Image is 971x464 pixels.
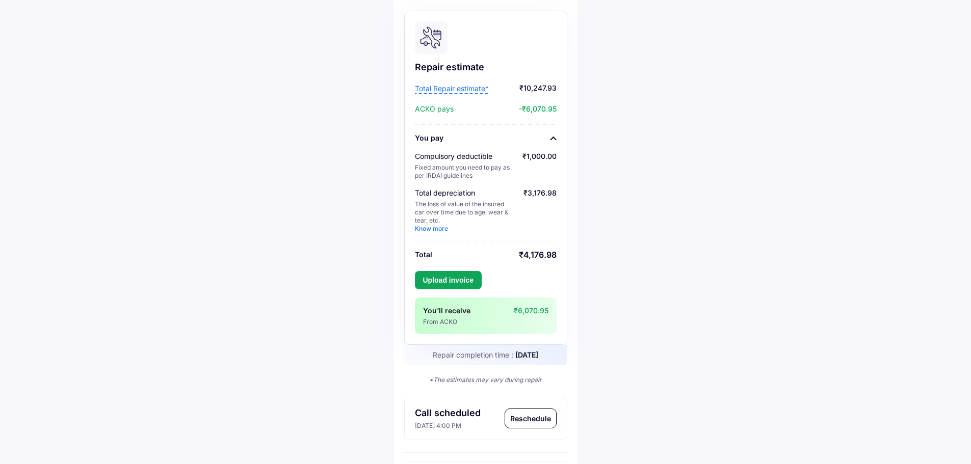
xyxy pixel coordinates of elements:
[415,407,481,419] div: Call scheduled
[423,318,511,326] div: From ACKO
[415,84,489,94] span: Total Repair estimate*
[505,409,556,428] div: Reschedule
[491,84,557,94] span: ₹10,247.93
[415,133,443,143] div: You pay
[423,306,511,316] div: You’ll receive
[523,188,557,233] div: ₹3,176.98
[415,419,481,430] div: [DATE] 4:00 PM
[415,225,448,232] a: Know more
[415,188,514,198] div: Total depreciation
[415,151,514,161] div: Compulsory deductible
[519,250,557,260] div: ₹4,176.98
[456,104,557,114] span: -₹6,070.95
[415,250,432,260] div: Total
[415,163,514,180] div: Fixed amount you need to pay as per IRDAI guidelines
[522,151,557,180] div: ₹1,000.00
[415,104,454,114] span: ACKO pays
[404,345,567,365] div: Repair completion time :
[415,200,514,233] div: The loss of value of the insured car over time due to age, wear & tear, etc.
[514,306,548,326] div: ₹6,070.95
[404,375,567,385] div: *The estimates may vary during repair
[515,350,538,359] span: [DATE]
[415,271,482,289] button: Upload invoice
[415,61,557,73] div: Repair estimate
